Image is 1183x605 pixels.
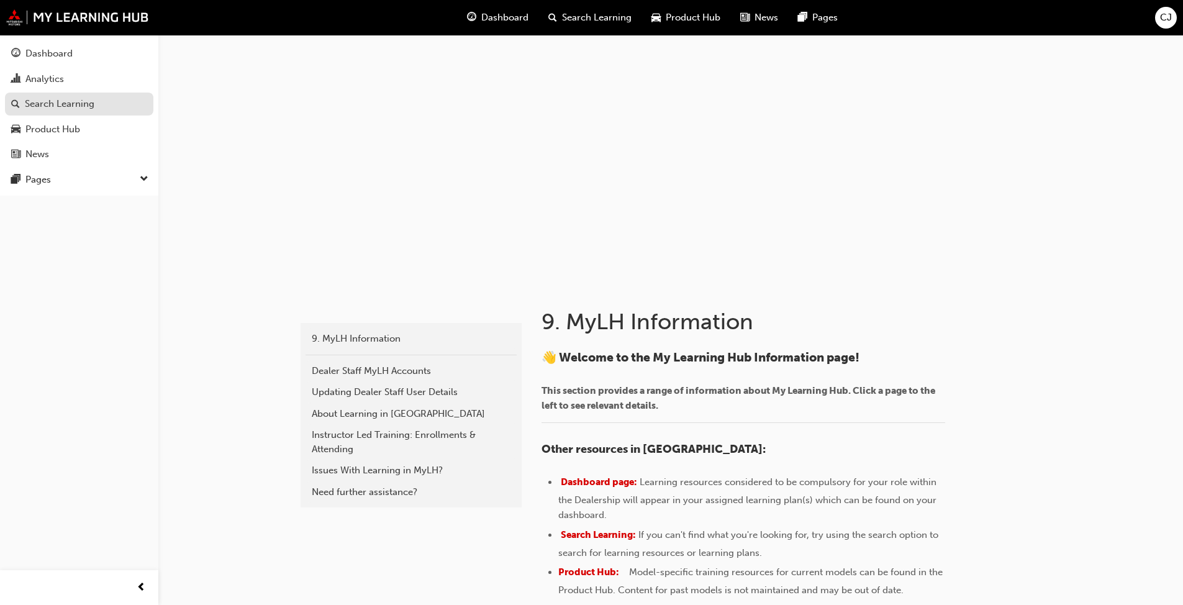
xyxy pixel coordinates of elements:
div: Analytics [25,72,64,86]
a: car-iconProduct Hub [641,5,730,30]
span: Search Learning [562,11,632,25]
a: Analytics [5,68,153,91]
a: Instructor Led Training: Enrollments & Attending [306,424,517,460]
span: pages-icon [11,175,20,186]
a: news-iconNews [730,5,788,30]
a: Search Learning: [561,529,636,540]
span: guage-icon [11,48,20,60]
span: guage-icon [467,10,476,25]
div: Search Learning [25,97,94,111]
span: car-icon [11,124,20,135]
a: News [5,143,153,166]
a: Updating Dealer Staff User Details [306,381,517,403]
a: search-iconSearch Learning [538,5,641,30]
span: Product Hub [666,11,720,25]
a: Dealer Staff MyLH Accounts [306,360,517,382]
span: 👋 Welcome to the My Learning Hub Information page! [542,350,859,365]
span: Pages [812,11,838,25]
div: Pages [25,173,51,187]
button: Pages [5,168,153,191]
a: Need further assistance? [306,481,517,503]
a: 9. MyLH Information [306,328,517,350]
div: Dashboard [25,47,73,61]
span: news-icon [11,149,20,160]
span: Other resources in [GEOGRAPHIC_DATA]: [542,442,766,456]
span: car-icon [651,10,661,25]
span: This section provides a range of information about My Learning Hub. Click a page to the left to s... [542,385,937,411]
div: Product Hub [25,122,80,137]
span: Model-specific training resources for current models can be found in the Product Hub. Content for... [558,566,945,596]
div: Issues With Learning in MyLH? [312,463,510,478]
a: Dashboard [5,42,153,65]
button: DashboardAnalyticsSearch LearningProduct HubNews [5,40,153,168]
span: Dashboard [481,11,528,25]
div: News [25,147,49,161]
span: news-icon [740,10,750,25]
a: pages-iconPages [788,5,848,30]
a: Product Hub: [558,566,619,578]
a: About Learning in [GEOGRAPHIC_DATA] [306,403,517,425]
a: guage-iconDashboard [457,5,538,30]
div: Dealer Staff MyLH Accounts [312,364,510,378]
button: CJ [1155,7,1177,29]
span: pages-icon [798,10,807,25]
div: 9. MyLH Information [312,332,510,346]
span: prev-icon [137,580,146,596]
h1: 9. MyLH Information [542,308,949,335]
span: If you can't find what you're looking for, try using the search option to search for learning res... [558,529,941,558]
div: About Learning in [GEOGRAPHIC_DATA] [312,407,510,421]
span: News [755,11,778,25]
span: chart-icon [11,74,20,85]
div: Updating Dealer Staff User Details [312,385,510,399]
img: mmal [6,9,149,25]
a: Product Hub [5,118,153,141]
a: Dashboard page: [561,476,637,488]
a: Search Learning [5,93,153,116]
span: Learning resources considered to be compulsory for your role within the Dealership will appear in... [558,476,939,521]
span: down-icon [140,171,148,188]
span: CJ [1160,11,1172,25]
a: Issues With Learning in MyLH? [306,460,517,481]
div: Instructor Led Training: Enrollments & Attending [312,428,510,456]
span: search-icon [548,10,557,25]
span: search-icon [11,99,20,110]
div: Need further assistance? [312,485,510,499]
